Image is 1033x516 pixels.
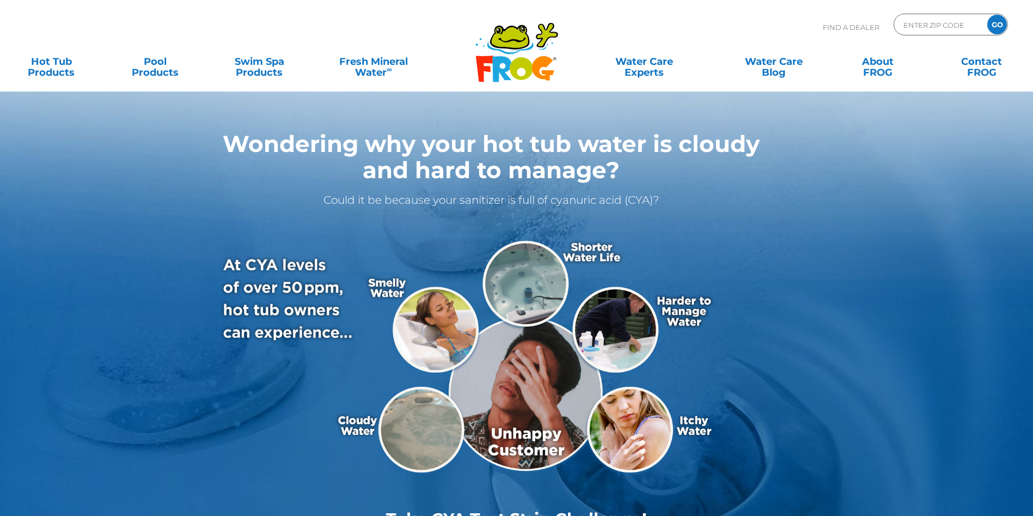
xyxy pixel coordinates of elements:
[837,51,918,72] a: AboutFROG
[115,51,196,72] a: PoolProducts
[941,51,1022,72] a: ContactFROG
[198,131,785,183] h1: Wondering why your hot tub water is cloudy and hard to manage?
[219,51,300,72] a: Swim SpaProducts
[323,51,424,72] a: Fresh MineralWater∞
[987,15,1007,34] input: GO
[11,51,92,72] a: Hot TubProducts
[902,17,976,33] input: Zip Code Form
[198,191,785,209] p: Could it be because your sanitizer is full of cyanuric acid (CYA)?
[579,51,710,72] a: Water CareExperts
[387,65,392,74] sup: ∞
[823,14,879,41] p: Find A Dealer
[733,51,814,72] a: Water CareBlog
